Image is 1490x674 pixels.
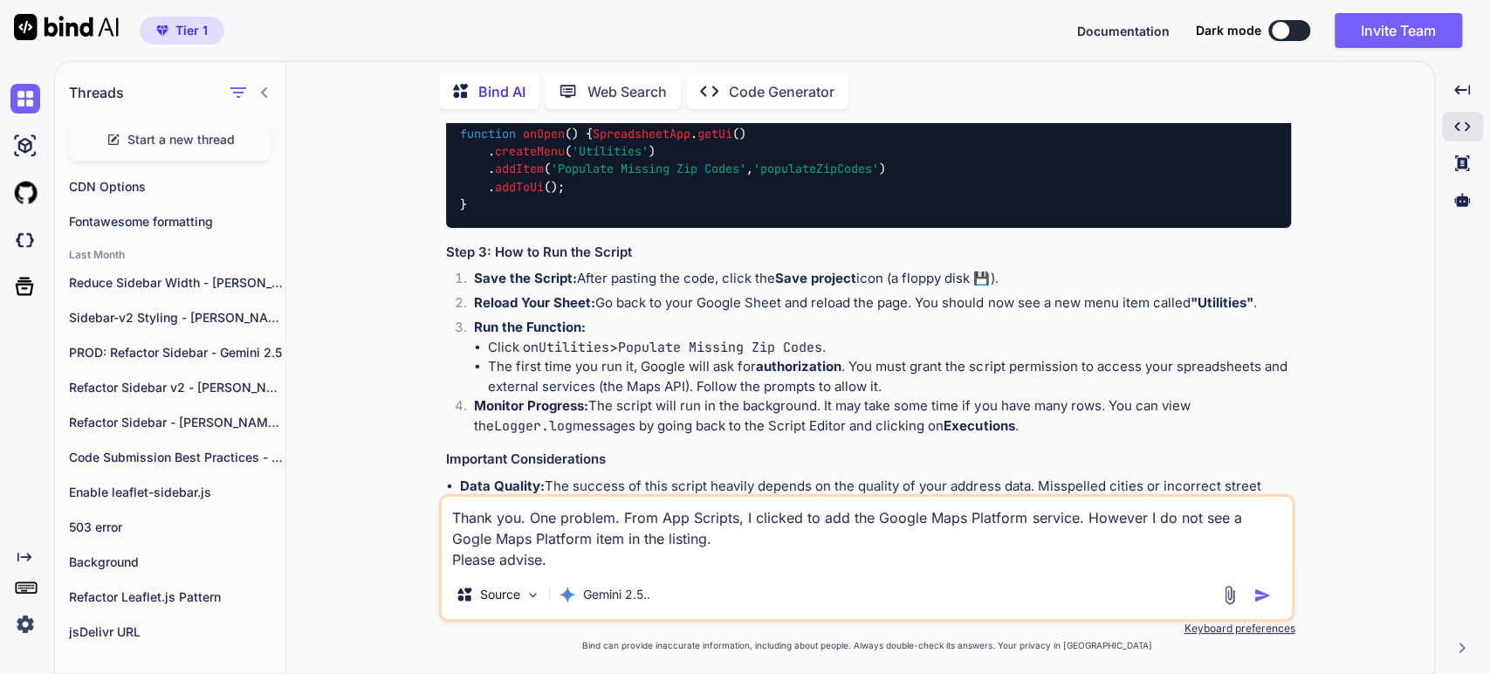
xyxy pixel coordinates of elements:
[1196,22,1261,39] span: Dark mode
[439,639,1294,652] p: Bind can provide inaccurate information, including about people. Always double-check its answers....
[1335,13,1462,48] button: Invite Team
[480,586,520,603] p: Source
[10,178,40,208] img: githubLight
[488,338,1291,358] li: Click on > .
[523,126,565,141] span: onOpen
[1190,294,1253,311] strong: "Utilities"
[69,588,285,606] p: Refactor Leaflet.js Pattern
[1253,587,1271,604] img: icon
[69,519,285,536] p: 503 error
[69,213,285,230] p: Fontawesome formatting
[587,81,667,102] p: Web Search
[775,270,856,286] strong: Save project
[460,477,1291,516] li: The success of this script heavily depends on the quality of your address data. Misspelled cities...
[69,554,285,571] p: Background
[618,339,822,356] code: Populate Missing Zip Codes
[69,309,285,327] p: Sidebar-v2 Styling - [PERSON_NAME] 4 Sonnet
[697,126,732,141] span: getUi
[753,162,879,177] span: 'populateZipCodes'
[69,178,285,196] p: CDN Options
[442,497,1292,570] textarea: Thank you. One problem. From App Scripts, I clicked to add the Google Maps Platform service. Howe...
[525,588,540,602] img: Pick Models
[10,84,40,113] img: chat
[69,379,285,396] p: Refactor Sidebar v2 - [PERSON_NAME] 4 Sonnet
[69,449,285,466] p: Code Submission Best Practices - [PERSON_NAME] 4.0
[55,248,285,262] h2: Last Month
[583,586,650,603] p: Gemini 2.5..
[460,72,956,124] span: /** * Adds a custom menu to the spreadsheet for easy access to the script. */
[10,131,40,161] img: ai-studio
[474,319,586,335] strong: Run the Function:
[69,414,285,431] p: Refactor Sidebar - [PERSON_NAME] 4
[140,17,224,45] button: premiumTier 1
[559,586,576,603] img: Gemini 2.5 Pro
[495,143,565,159] span: createMenu
[460,269,1291,293] li: After pasting the code, click the icon (a floppy disk 💾).
[14,14,119,40] img: Bind AI
[474,294,595,311] strong: Reload Your Sheet:
[593,126,690,141] span: SpreadsheetApp
[495,179,544,195] span: addToUi
[460,126,516,141] span: function
[478,81,525,102] p: Bind AI
[446,243,1291,263] h3: Step 3: How to Run the Script
[474,397,588,414] strong: Monitor Progress:
[460,396,1291,436] li: The script will run in the background. It may take some time if you have many rows. You can view ...
[460,293,1291,318] li: Go back to your Google Sheet and reload the page. You should now see a new menu item called .
[10,225,40,255] img: darkCloudIdeIcon
[1077,24,1170,38] span: Documentation
[539,339,609,356] code: Utilities
[495,162,544,177] span: addItem
[460,478,545,494] strong: Data Quality:
[69,82,124,103] h1: Threads
[729,81,834,102] p: Code Generator
[446,450,1291,470] h3: Important Considerations
[69,274,285,292] p: Reduce Sidebar Width - [PERSON_NAME] 4 Sonnet
[944,417,1014,434] strong: Executions
[69,623,285,641] p: jsDelivr URL
[756,358,841,375] strong: authorization
[474,270,577,286] strong: Save the Script:
[69,344,285,361] p: PROD: Refactor Sidebar - Gemini 2.5
[127,131,235,148] span: Start a new thread
[488,357,1291,396] li: The first time you run it, Google will ask for . You must grant the script permission to access y...
[439,622,1294,636] p: Keyboard preferences
[175,22,208,39] span: Tier 1
[10,609,40,639] img: settings
[69,484,285,501] p: Enable leaflet-sidebar.js
[1077,22,1170,40] button: Documentation
[572,143,649,159] span: 'Utilities'
[1219,585,1239,605] img: attachment
[156,25,168,36] img: premium
[494,417,573,435] code: Logger.log
[551,162,746,177] span: 'Populate Missing Zip Codes'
